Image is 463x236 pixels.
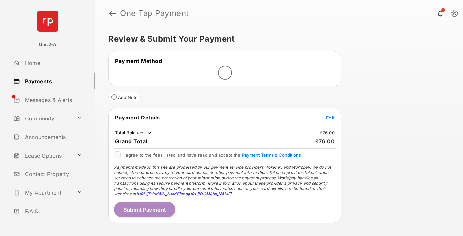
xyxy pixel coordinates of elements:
[315,138,335,145] span: £76.00
[108,92,141,102] button: Add Note
[326,115,335,120] span: Edit
[136,191,180,196] a: [URL][DOMAIN_NAME]
[11,166,95,182] a: Contact Property
[11,148,74,164] a: Lease Options
[11,92,95,108] a: Messages & Alerts
[115,114,160,121] span: Payment Details
[188,191,232,196] a: [URL][DOMAIN_NAME]
[115,130,153,136] td: Total Balance
[108,35,444,43] h5: Review & Submit Your Payment
[120,9,189,17] strong: One Tap Payment
[11,129,95,145] a: Announcements
[115,58,162,64] span: Payment Method
[11,185,74,201] a: My Apartment
[320,130,335,136] td: £76.00
[326,114,335,121] button: Edit
[11,111,74,126] a: Community
[11,203,95,219] a: F.A.Q.
[114,202,175,217] button: Submit Payment
[39,41,57,48] p: Unit2-A
[11,73,95,89] a: Payments
[11,55,95,71] a: Home
[115,138,147,145] span: Grand Total
[123,152,301,158] span: I agree to the fees listed and have read and accept the
[242,152,301,158] button: I agree to the fees listed and have read and accept the
[37,11,58,32] img: svg+xml;base64,PHN2ZyB4bWxucz0iaHR0cDovL3d3dy53My5vcmcvMjAwMC9zdmciIHdpZHRoPSI2NCIgaGVpZ2h0PSI2NC...
[114,165,331,196] span: Payments made on this site are processed by our payment service providers, Tokenex and Worldpay. ...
